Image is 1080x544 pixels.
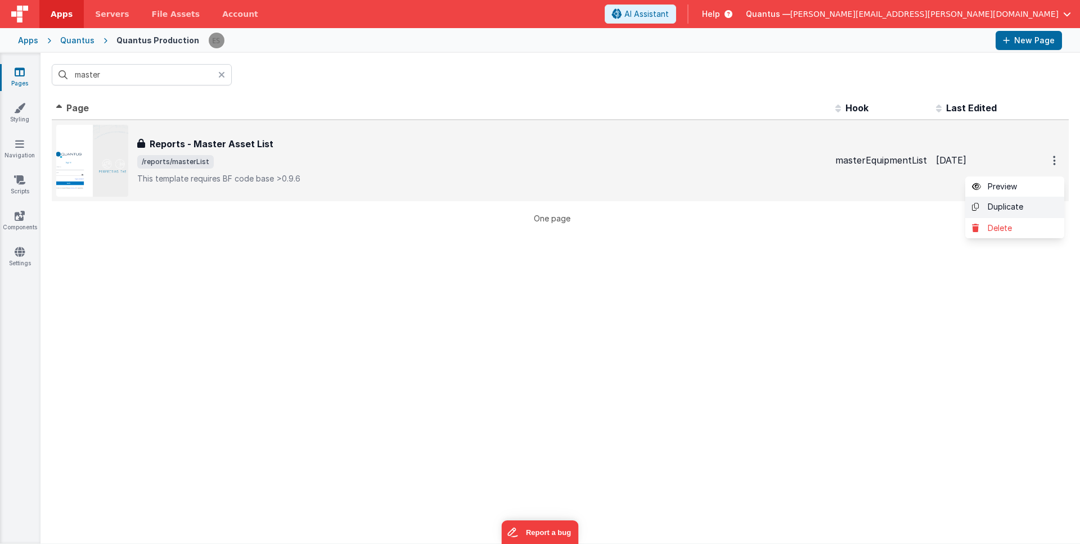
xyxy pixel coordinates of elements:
[502,520,579,544] iframe: Marker.io feedback button
[605,4,676,24] button: AI Assistant
[965,176,1064,197] a: Preview
[965,176,1064,238] div: Options
[51,8,73,20] span: Apps
[746,8,790,20] span: Quantus —
[702,8,720,20] span: Help
[790,8,1059,20] span: [PERSON_NAME][EMAIL_ADDRESS][PERSON_NAME][DOMAIN_NAME]
[746,8,1071,20] button: Quantus — [PERSON_NAME][EMAIL_ADDRESS][PERSON_NAME][DOMAIN_NAME]
[95,8,129,20] span: Servers
[624,8,669,20] span: AI Assistant
[965,197,1064,218] a: Duplicate
[965,218,1064,238] a: Delete
[152,8,200,20] span: File Assets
